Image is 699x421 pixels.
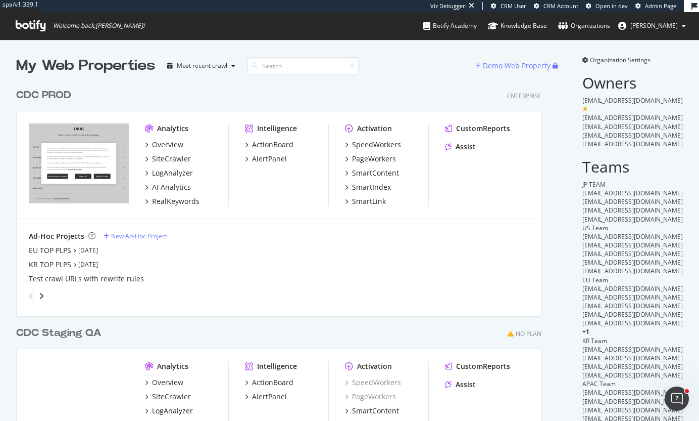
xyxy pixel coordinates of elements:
a: Knowledge Base [488,12,547,39]
div: My Web Properties [16,56,155,76]
div: Activation [357,123,392,134]
span: [EMAIL_ADDRESS][DOMAIN_NAME] [582,362,683,371]
span: Open in dev [595,2,628,10]
span: Welcome back, [PERSON_NAME] ! [53,22,144,30]
span: CRM User [501,2,526,10]
a: AlertPanel [245,392,287,402]
div: Knowledge Base [488,21,547,31]
a: Overview [145,140,183,150]
div: LogAnalyzer [152,406,193,416]
a: PageWorkers [345,154,396,164]
span: [EMAIL_ADDRESS][DOMAIN_NAME] [582,241,683,249]
a: [DATE] [78,246,98,255]
a: Botify Academy [423,12,477,39]
div: New Ad-Hoc Project [111,232,167,240]
div: Analytics [157,361,188,371]
div: Ad-Hoc Projects [29,231,84,241]
span: CRM Account [543,2,578,10]
a: [DATE] [78,260,98,269]
a: LogAnalyzer [145,168,193,178]
span: [EMAIL_ADDRESS][DOMAIN_NAME] [582,232,683,241]
a: CRM Account [534,2,578,10]
div: ActionBoard [252,377,293,388]
div: RealKeywords [152,196,199,206]
div: US Team [582,224,683,232]
div: ActionBoard [252,140,293,150]
span: [EMAIL_ADDRESS][DOMAIN_NAME] [582,397,683,406]
div: CustomReports [456,123,510,134]
span: [EMAIL_ADDRESS][DOMAIN_NAME] [582,267,683,275]
span: [EMAIL_ADDRESS][DOMAIN_NAME] [582,371,683,380]
div: SmartContent [352,168,399,178]
div: KR Team [582,336,683,345]
div: EU Team [582,276,683,284]
a: PageWorkers [345,392,396,402]
span: [EMAIL_ADDRESS][DOMAIN_NAME] [582,215,683,224]
span: [EMAIL_ADDRESS][DOMAIN_NAME] [582,197,683,206]
a: CRM User [491,2,526,10]
div: Enterprise [507,92,541,100]
div: Demo Web Property [483,61,551,71]
a: CDC Staging QA [16,326,106,341]
a: SmartIndex [345,182,391,192]
span: [EMAIL_ADDRESS][DOMAIN_NAME] [582,284,683,293]
a: LogAnalyzer [145,406,193,416]
div: Activation [357,361,392,371]
span: Organization Settings [590,56,651,64]
a: Overview [145,377,183,388]
span: [EMAIL_ADDRESS][DOMAIN_NAME] [582,140,683,148]
span: [EMAIL_ADDRESS][DOMAIN_NAME] [582,388,683,397]
div: SmartLink [352,196,386,206]
a: SmartContent [345,168,399,178]
a: Admin Page [635,2,676,10]
a: Organizations [558,12,610,39]
a: ActionBoard [245,377,293,388]
span: [EMAIL_ADDRESS][DOMAIN_NAME] [582,131,683,140]
div: Most recent crawl [177,63,227,69]
button: Demo Web Property [475,58,553,74]
a: SiteCrawler [145,154,191,164]
a: SmartLink [345,196,386,206]
span: [EMAIL_ADDRESS][DOMAIN_NAME] [582,258,683,267]
span: [EMAIL_ADDRESS][DOMAIN_NAME] [582,319,683,327]
span: [EMAIL_ADDRESS][DOMAIN_NAME] [582,293,683,302]
a: Test crawl URLs with rewrite rules [29,274,144,284]
a: New Ad-Hoc Project [104,232,167,240]
a: SpeedWorkers [345,140,401,150]
a: CustomReports [445,361,510,371]
button: [PERSON_NAME] [610,18,694,34]
span: [EMAIL_ADDRESS][DOMAIN_NAME] [582,302,683,310]
div: SmartIndex [352,182,391,192]
iframe: Intercom live chat [665,387,689,411]
div: CustomReports [456,361,510,371]
a: Demo Web Property [475,61,553,70]
h2: Teams [582,158,683,175]
h2: Owners [582,74,683,91]
span: [EMAIL_ADDRESS][DOMAIN_NAME] [582,310,683,319]
a: AI Analytics [145,182,191,192]
div: SiteCrawler [152,392,191,402]
div: AlertPanel [252,392,287,402]
div: Intelligence [257,361,297,371]
div: Assist [456,142,476,152]
a: Assist [445,142,476,152]
div: Overview [152,377,183,388]
span: [EMAIL_ADDRESS][DOMAIN_NAME] [582,345,683,354]
div: Assist [456,380,476,390]
div: CDC Staging QA [16,326,102,341]
div: AI Analytics [152,182,191,192]
span: [EMAIL_ADDRESS][DOMAIN_NAME] [582,96,683,105]
a: EU TOP PLPS [29,245,71,256]
a: KR TOP PLPS [29,260,71,270]
div: CDC PROD [16,88,71,103]
button: Most recent crawl [163,58,239,74]
a: SpeedWorkers [345,377,401,388]
span: [EMAIL_ADDRESS][DOMAIN_NAME] [582,122,683,131]
a: RealKeywords [145,196,199,206]
span: [EMAIL_ADDRESS][DOMAIN_NAME] [582,406,683,414]
div: SiteCrawler [152,154,191,164]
